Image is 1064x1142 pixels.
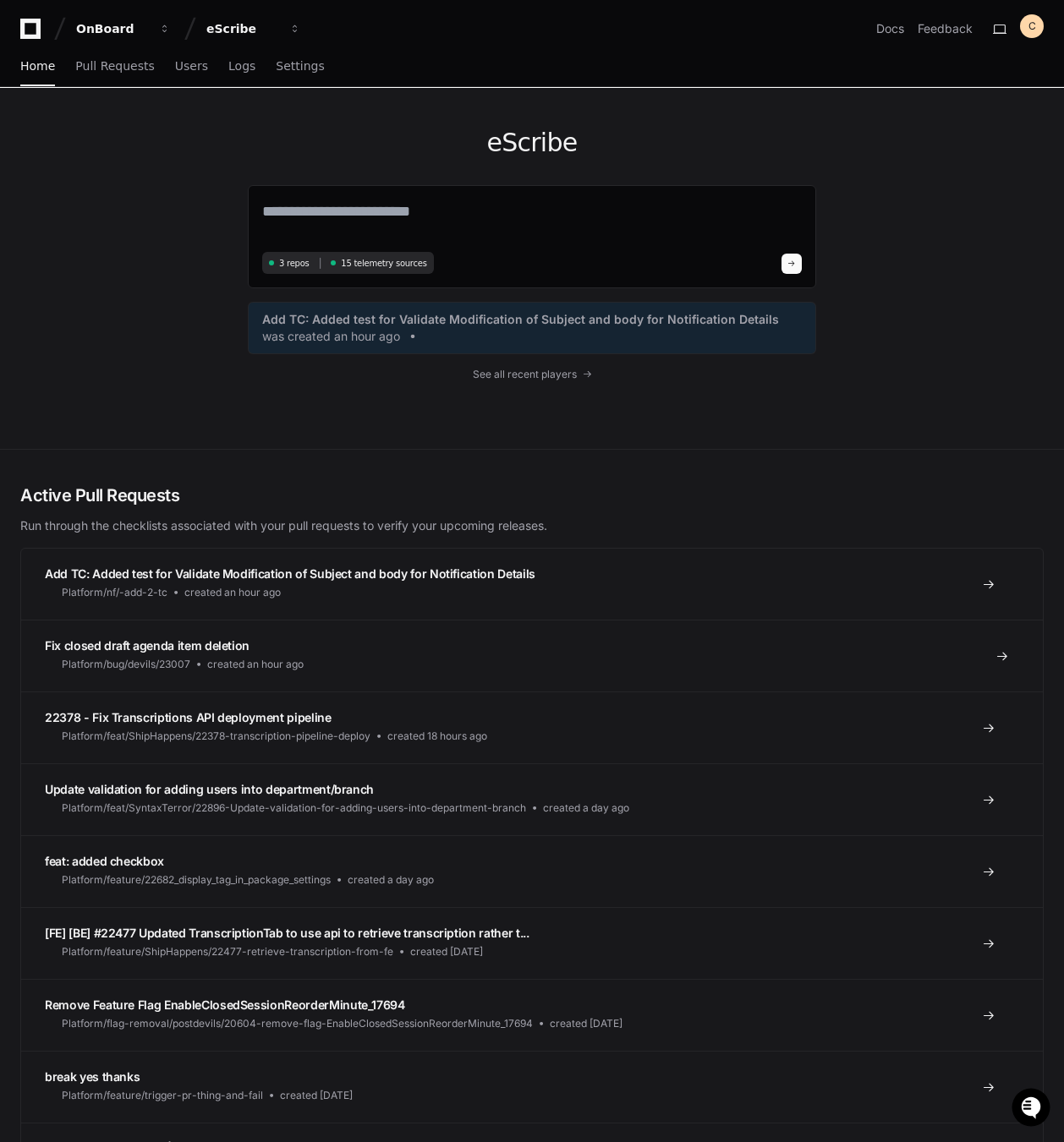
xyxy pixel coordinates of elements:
span: created a day ago [348,873,434,887]
a: Add TC: Added test for Validate Modification of Subject and body for Notification DetailsPlatform... [21,549,1043,620]
img: 1736555170064-99ba0984-63c1-480f-8ee9-699278ef63ed [17,126,47,156]
img: PlayerZero [17,17,51,51]
a: Pull Requests [75,47,154,86]
a: [FE] [BE] #22477 Updated TranscriptionTab to use api to retrieve transcription rather t...Platfor... [21,907,1043,979]
div: Start new chat [58,126,277,143]
a: 22378 - Fix Transcriptions API deployment pipelinePlatform/feat/ShipHappens/22378-transcription-p... [21,691,1043,763]
span: 22378 - Fix Transcriptions API deployment pipeline [45,710,332,724]
span: Pylon [168,178,205,190]
button: OnBoard [69,14,178,44]
span: Platform/feature/22682_display_tag_in_package_settings [62,873,331,887]
a: See all recent players [248,368,816,381]
span: created [DATE] [280,1089,353,1102]
div: OnBoard [76,20,149,37]
a: Fix closed draft agenda item deletionPlatform/bug/devils/23007created an hour ago [21,620,1043,691]
span: created [DATE] [410,945,483,959]
span: Platform/nf/-add-2-tc [62,586,167,599]
button: C [1020,14,1044,38]
span: Add TC: Added test for Validate Modification of Subject and body for Notification Details [262,311,779,328]
h1: C [1028,19,1036,33]
span: was created an hour ago [262,328,400,345]
div: Welcome [17,68,308,95]
span: Fix closed draft agenda item deletion [45,638,250,653]
span: Platform/flag-removal/postdevils/20604-remove-flag-EnableClosedSessionReorderMinute_17694 [62,1017,533,1030]
button: eScribe [200,14,308,44]
span: break yes thanks [45,1069,140,1084]
a: Remove Feature Flag EnableClosedSessionReorderMinute_17694Platform/flag-removal/postdevils/20604-... [21,979,1043,1051]
a: Home [20,47,55,86]
a: Docs [876,20,904,37]
button: Feedback [918,20,973,37]
span: 15 telemetry sources [341,257,426,270]
span: Platform/bug/devils/23007 [62,658,190,671]
span: Home [20,61,55,71]
a: Add TC: Added test for Validate Modification of Subject and body for Notification Detailswas crea... [262,311,802,345]
span: created [DATE] [550,1017,622,1030]
a: Users [175,47,208,86]
h2: Active Pull Requests [20,484,1044,507]
iframe: Open customer support [1010,1086,1056,1132]
span: Platform/feature/ShipHappens/22477-retrieve-transcription-from-fe [62,945,393,959]
a: Update validation for adding users into department/branchPlatform/feat/SyntaxTerror/22896-Update-... [21,763,1043,835]
span: feat: added checkbox [45,854,164,868]
span: See all recent players [473,368,577,381]
span: created an hour ago [184,586,281,599]
span: Remove Feature Flag EnableClosedSessionReorderMinute_17694 [45,997,405,1012]
h1: eScribe [248,128,816,158]
a: Logs [228,47,255,86]
p: Run through the checklists associated with your pull requests to verify your upcoming releases. [20,517,1044,534]
span: Platform/feat/ShipHappens/22378-transcription-pipeline-deploy [62,729,370,743]
button: Start new chat [288,131,308,151]
span: Platform/feat/SyntaxTerror/22896-Update-validation-for-adding-users-into-department-branch [62,801,526,815]
div: eScribe [206,20,279,37]
span: Users [175,61,208,71]
span: 3 repos [279,257,310,270]
span: created a day ago [543,801,629,815]
span: Platform/feature/trigger-pr-thing-and-fail [62,1089,263,1102]
span: [FE] [BE] #22477 Updated TranscriptionTab to use api to retrieve transcription rather t... [45,926,529,940]
span: created 18 hours ago [387,729,487,743]
span: Logs [228,61,255,71]
span: Pull Requests [75,61,154,71]
span: Update validation for adding users into department/branch [45,782,374,796]
div: We're available if you need us! [58,143,214,156]
a: feat: added checkboxPlatform/feature/22682_display_tag_in_package_settingscreated a day ago [21,835,1043,907]
span: Settings [276,61,324,71]
span: created an hour ago [207,658,304,671]
a: Settings [276,47,324,86]
span: Add TC: Added test for Validate Modification of Subject and body for Notification Details [45,566,535,581]
a: Powered byPylon [119,177,205,190]
a: break yes thanksPlatform/feature/trigger-pr-thing-and-failcreated [DATE] [21,1051,1043,1123]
